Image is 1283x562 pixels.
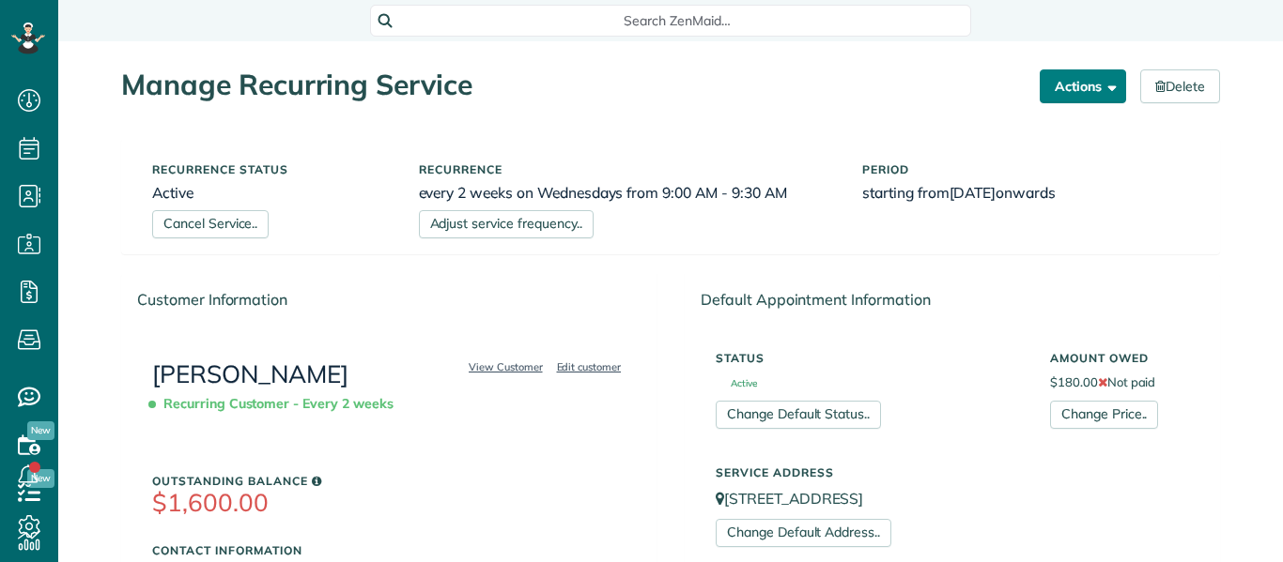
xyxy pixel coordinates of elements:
[152,185,391,201] h6: Active
[716,519,891,547] a: Change Default Address..
[1040,69,1126,103] button: Actions
[716,401,881,429] a: Change Default Status..
[716,352,1022,364] h5: Status
[152,387,401,420] span: Recurring Customer - Every 2 weeks
[862,185,1189,201] h6: starting from onwards
[686,274,1219,326] div: Default Appointment Information
[1036,342,1203,429] div: $180.00 Not paid
[152,475,626,487] h5: Outstanding Balance
[1050,401,1158,429] a: Change Price..
[419,210,594,238] a: Adjust service frequency..
[950,183,997,202] span: [DATE]
[152,163,391,175] h5: Recurrence status
[152,210,269,238] a: Cancel Service..
[152,490,626,517] h3: $1,600.00
[121,69,1026,100] h1: Manage Recurring Service
[27,421,54,440] span: New
[716,466,1189,478] h5: Service Address
[862,163,1189,175] h5: Period
[551,358,627,375] a: Edit customer
[122,274,657,326] div: Customer Information
[152,544,626,556] h5: Contact Information
[463,358,549,375] a: View Customer
[419,185,835,201] h6: every 2 weeks on Wednesdays from 9:00 AM - 9:30 AM
[1050,352,1189,364] h5: Amount Owed
[152,358,348,389] a: [PERSON_NAME]
[1140,69,1220,103] a: Delete
[716,488,1189,509] p: [STREET_ADDRESS]
[419,163,835,175] h5: Recurrence
[716,379,757,388] span: Active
